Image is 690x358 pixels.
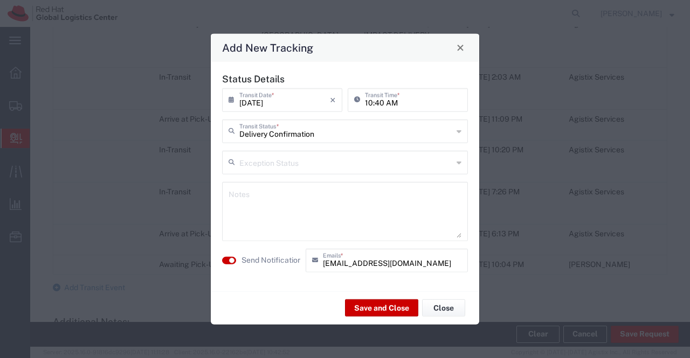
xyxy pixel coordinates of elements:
[222,40,313,55] h4: Add New Tracking
[422,299,465,317] button: Close
[345,299,418,317] button: Save and Close
[330,91,336,108] i: ×
[241,255,300,266] agx-label: Send Notification
[222,73,468,84] h5: Status Details
[241,255,302,266] label: Send Notification
[453,40,468,55] button: Close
